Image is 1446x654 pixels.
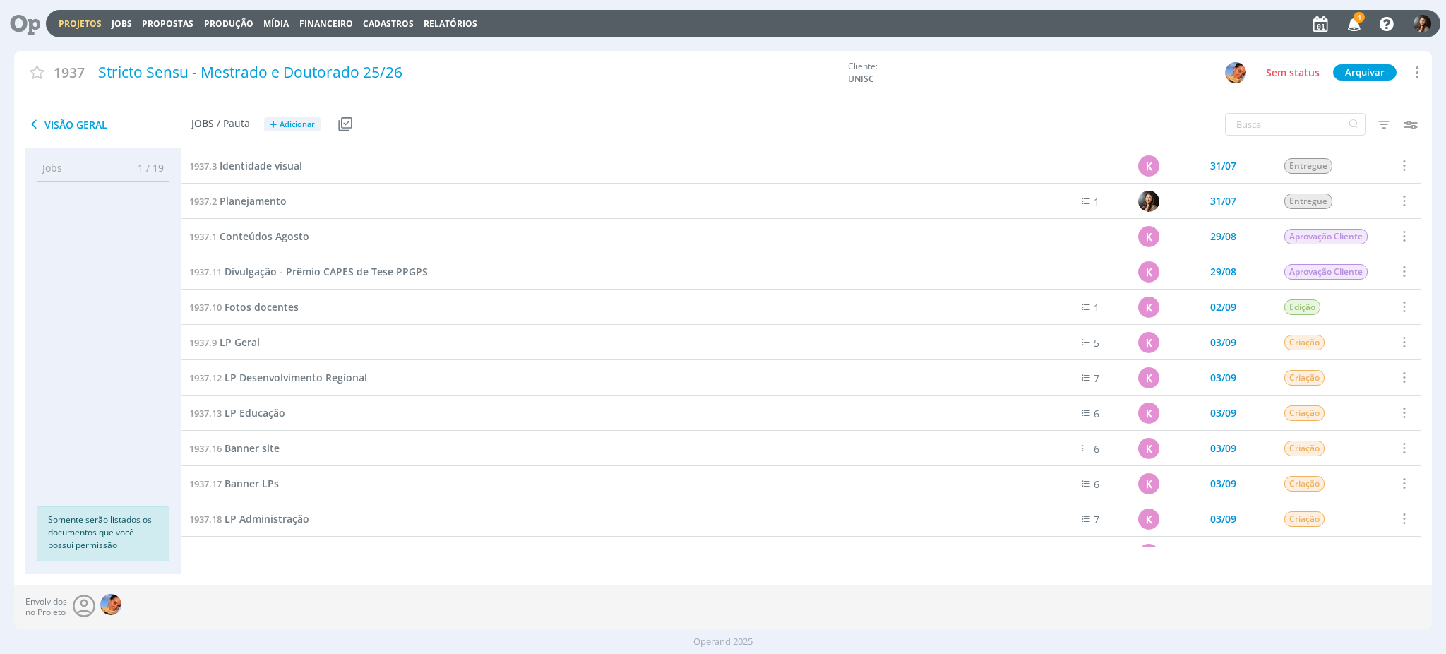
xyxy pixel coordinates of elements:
span: 1937.18 [189,513,222,525]
div: K [1139,332,1160,353]
span: 7 [1094,371,1100,385]
span: 1937.17 [189,477,222,490]
a: Jobs [112,18,132,30]
span: Fotos docentes [225,300,299,314]
span: Planejamento [220,194,287,208]
span: Propostas [142,18,193,30]
div: K [1139,155,1160,177]
a: 1937.18LP Administração [189,511,309,527]
div: 29/08 [1210,232,1236,242]
div: K [1139,403,1160,424]
button: Arquivar [1333,64,1397,81]
img: B [1414,15,1431,32]
span: Criação [1285,511,1325,527]
span: LP Educação [225,406,285,420]
div: 03/09 [1210,444,1236,453]
button: Produção [200,18,258,30]
button: L [1224,61,1247,84]
span: UNISC [848,73,954,85]
div: 03/09 [1210,373,1236,383]
span: 1 [1094,301,1100,314]
a: 1937.12LP Desenvolvimento Regional [189,370,367,386]
a: Relatórios [424,18,477,30]
span: Aprovação Cliente [1285,264,1368,280]
a: 1937.17Banner LPs [189,476,279,492]
div: Cliente: [848,60,1188,85]
button: Mídia [259,18,293,30]
span: 1937.13 [189,407,222,420]
div: 29/08 [1210,267,1236,277]
div: K [1139,438,1160,459]
span: 1937 [54,62,85,83]
span: 1937.12 [189,371,222,384]
span: Jobs [42,160,62,175]
img: L [100,594,121,615]
span: 5 [1094,336,1100,350]
p: Somente serão listados os documentos que você possui permissão [48,513,158,552]
button: Cadastros [359,18,418,30]
span: 1937.10 [189,301,222,314]
div: 31/07 [1210,196,1236,206]
span: Adicionar [280,120,315,129]
span: Visão Geral [25,116,191,133]
div: 03/09 [1210,479,1236,489]
div: 02/09 [1210,302,1236,312]
input: Busca [1225,113,1366,136]
a: Projetos [59,18,102,30]
span: 6 [1094,407,1100,420]
button: Financeiro [295,18,357,30]
div: K [1139,226,1160,247]
span: Banner site [225,441,280,455]
span: 1937.11 [189,266,222,278]
span: 1937.2 [189,195,217,208]
span: Criação [1285,476,1325,492]
a: 1937.13LP Educação [189,405,285,421]
span: Criação [1285,335,1325,350]
span: Criação [1285,441,1325,456]
span: 1937.3 [189,160,217,172]
span: 6 [1094,477,1100,491]
span: Envolvidos no Projeto [25,597,67,617]
span: + [270,117,277,132]
span: LP Administração [225,512,309,525]
span: Criação [1285,405,1325,421]
span: Aprovação Cliente [1285,229,1368,244]
span: Criação [1285,370,1325,386]
button: B [1413,11,1432,36]
div: 03/09 [1210,408,1236,418]
button: Jobs [107,18,136,30]
div: K [1139,509,1160,530]
a: Produção [204,18,253,30]
span: 1 / 19 [127,160,164,175]
span: Cadastros [363,18,414,30]
span: 1937.9 [189,336,217,349]
a: 1937.2Planejamento [189,194,287,209]
span: Divulgação - Prêmio CAPES de Tese PPGPS [225,265,428,278]
button: Projetos [54,18,106,30]
img: L [1225,62,1246,83]
span: Entregue [1285,158,1333,174]
div: 03/09 [1210,338,1236,347]
button: +Adicionar [264,117,321,132]
a: Financeiro [299,18,353,30]
div: K [1139,544,1160,565]
a: 1937.3Identidade visual [189,158,302,174]
span: LP Desenvolvimento Regional [225,371,367,384]
span: LP Geral [220,335,260,349]
button: 4 [1339,11,1368,37]
span: 4 [1354,12,1365,23]
button: Sem status [1262,64,1323,81]
button: Propostas [138,18,198,30]
button: Relatórios [419,18,482,30]
img: B [1139,191,1160,212]
span: Entregue [1285,194,1333,209]
a: 1937.9LP Geral [189,335,260,350]
div: K [1139,473,1160,494]
span: Conteúdos Agosto [220,230,309,243]
div: K [1139,297,1160,318]
span: 1937.16 [189,442,222,455]
a: 1937.1Conteúdos Agosto [189,229,309,244]
span: Identidade visual [220,159,302,172]
div: K [1139,261,1160,283]
div: 31/07 [1210,161,1236,171]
